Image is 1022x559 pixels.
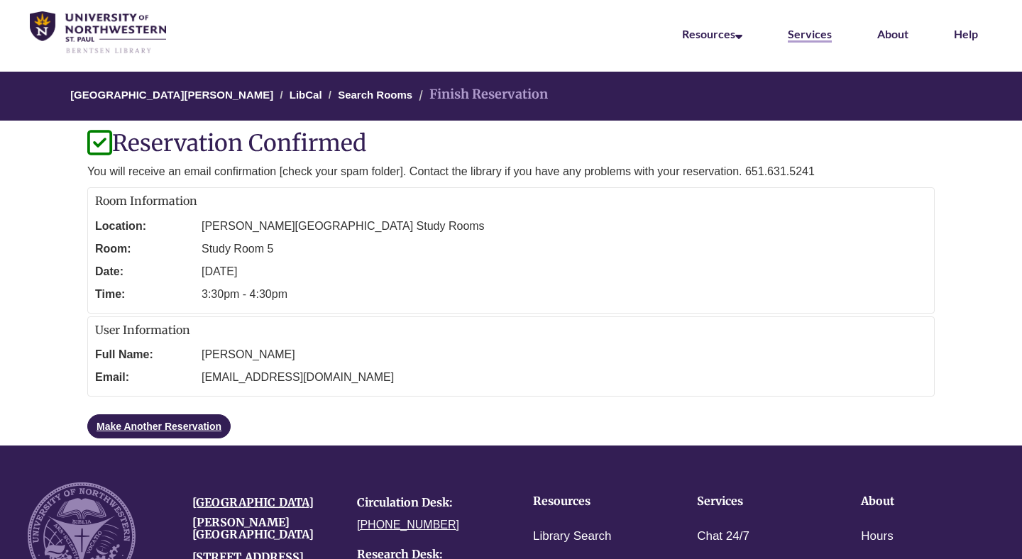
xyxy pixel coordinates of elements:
[87,131,935,156] h1: Reservation Confirmed
[202,366,927,389] dd: [EMAIL_ADDRESS][DOMAIN_NAME]
[95,260,194,283] dt: Date:
[95,195,927,208] h2: Room Information
[357,519,459,531] a: [PHONE_NUMBER]
[70,89,273,101] a: [GEOGRAPHIC_DATA][PERSON_NAME]
[202,215,927,238] dd: [PERSON_NAME][GEOGRAPHIC_DATA] Study Rooms
[202,238,927,260] dd: Study Room 5
[357,497,500,509] h4: Circulation Desk:
[202,343,927,366] dd: [PERSON_NAME]
[192,495,314,509] a: [GEOGRAPHIC_DATA]
[290,89,322,101] a: LibCal
[954,27,978,40] a: Help
[415,84,548,105] li: Finish Reservation
[202,283,927,306] dd: 3:30pm - 4:30pm
[95,283,194,306] dt: Time:
[697,495,817,508] h4: Services
[95,324,927,337] h2: User Information
[95,343,194,366] dt: Full Name:
[87,414,231,438] a: Make Another Reservation
[87,72,935,121] nav: Breadcrumb
[788,27,832,43] a: Services
[95,238,194,260] dt: Room:
[533,526,612,547] a: Library Search
[682,27,742,40] a: Resources
[95,366,194,389] dt: Email:
[338,89,412,101] a: Search Rooms
[861,526,893,547] a: Hours
[697,526,749,547] a: Chat 24/7
[87,163,935,180] p: You will receive an email confirmation [check your spam folder]. Contact the library if you have ...
[861,495,981,508] h4: About
[877,27,908,40] a: About
[202,260,927,283] dd: [DATE]
[192,516,336,541] h4: [PERSON_NAME][GEOGRAPHIC_DATA]
[95,215,194,238] dt: Location:
[533,495,653,508] h4: Resources
[30,11,166,55] img: UNWSP Library Logo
